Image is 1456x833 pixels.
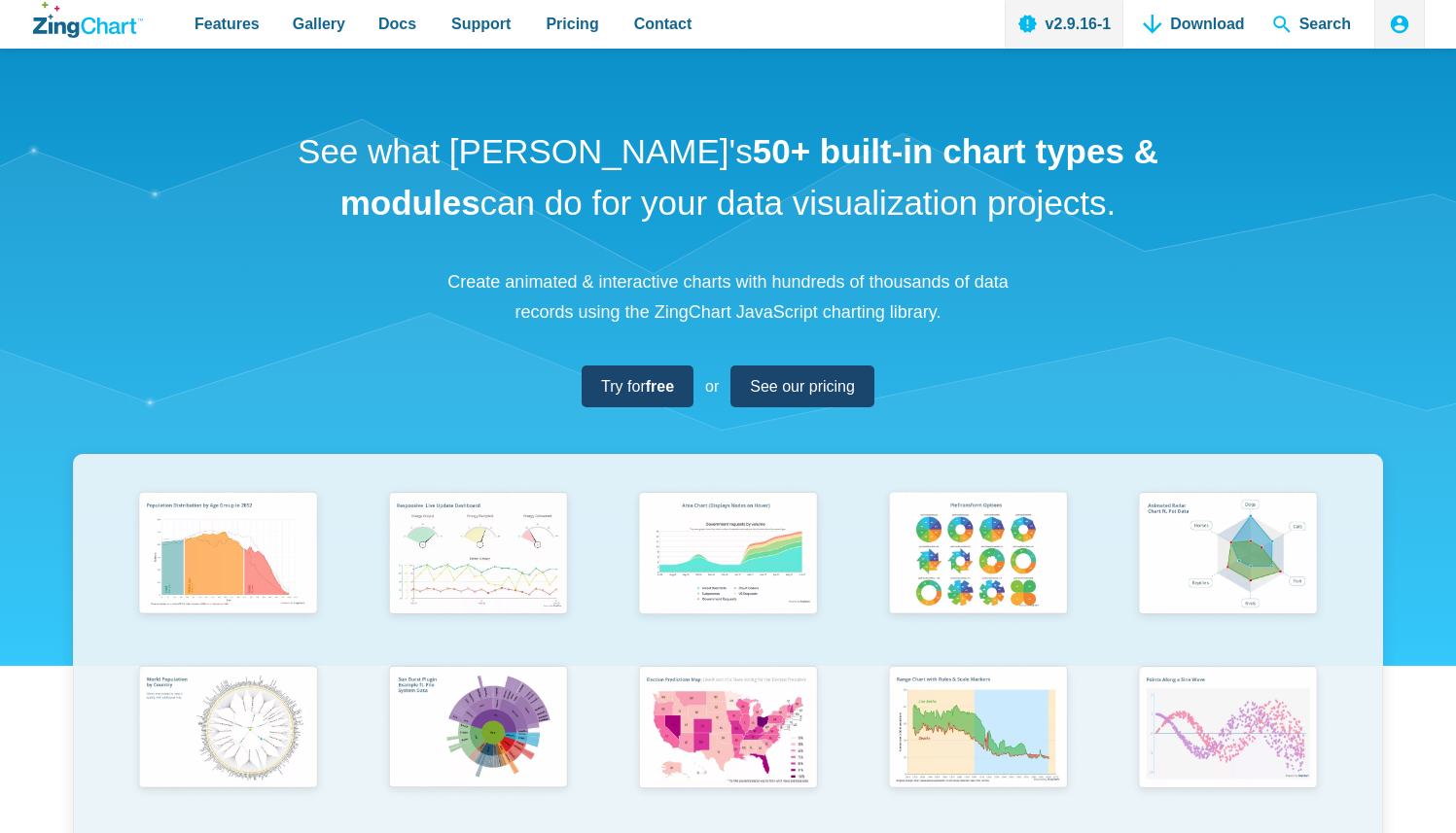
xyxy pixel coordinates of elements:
[291,126,1166,228] h1: See what [PERSON_NAME]'s can do for your data visualization projects.
[853,484,1103,658] a: Pie Transform Options
[103,484,353,658] a: Population Distribution by Age Group in 2052
[628,484,829,627] img: Area Chart (Displays Nodes on Hover)
[378,484,579,627] img: Responsive Live Update Dashboard
[103,658,353,832] a: World Population by Country
[451,11,511,37] span: Support
[601,373,674,399] span: Try for
[378,658,579,800] img: Sun Burst Plugin Example ft. File System Data
[378,11,416,37] span: Docs
[340,132,1158,222] strong: 50+ built-in chart types & modules
[853,658,1103,832] a: Range Chart with Rultes & Scale Markers
[582,365,693,407] a: Try forfree
[1103,484,1353,658] a: Animated Radar Chart ft. Pet Data
[546,11,598,37] span: Pricing
[603,658,853,832] a: Election Predictions Map
[646,378,674,395] strong: free
[730,365,874,407] a: See our pricing
[1128,658,1329,801] img: Points Along a Sine Wave
[705,373,719,399] span: or
[1103,658,1353,832] a: Points Along a Sine Wave
[628,658,829,801] img: Election Predictions Map
[437,267,1020,327] p: Create animated & interactive charts with hundreds of thousands of data records using the ZingCha...
[353,658,603,832] a: Sun Burst Plugin Example ft. File System Data
[634,11,692,37] span: Contact
[33,2,143,38] a: ZingChart Logo. Click to return to the homepage
[878,658,1079,801] img: Range Chart with Rultes & Scale Markers
[128,658,329,801] img: World Population by Country
[128,484,329,627] img: Population Distribution by Age Group in 2052
[603,484,853,658] a: Area Chart (Displays Nodes on Hover)
[1128,484,1329,627] img: Animated Radar Chart ft. Pet Data
[195,11,260,37] span: Features
[750,373,855,399] span: See our pricing
[353,484,603,658] a: Responsive Live Update Dashboard
[878,484,1079,627] img: Pie Transform Options
[293,11,345,37] span: Gallery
